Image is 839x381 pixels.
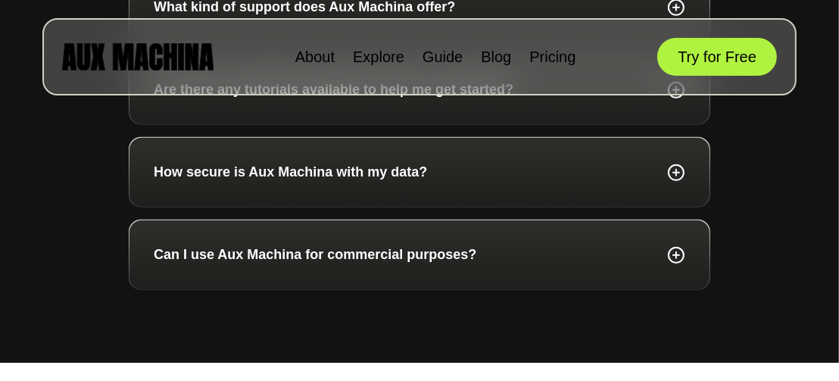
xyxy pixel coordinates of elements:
[657,38,777,76] button: Try for Free
[481,48,511,65] a: Blog
[154,162,427,183] p: How secure is Aux Machina with my data?
[423,48,463,65] a: Guide
[295,48,335,65] a: About
[529,48,575,65] a: Pricing
[353,48,404,65] a: Explore
[154,245,476,265] p: Can I use Aux Machina for commercial purposes?
[62,43,214,70] img: AUX MACHINA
